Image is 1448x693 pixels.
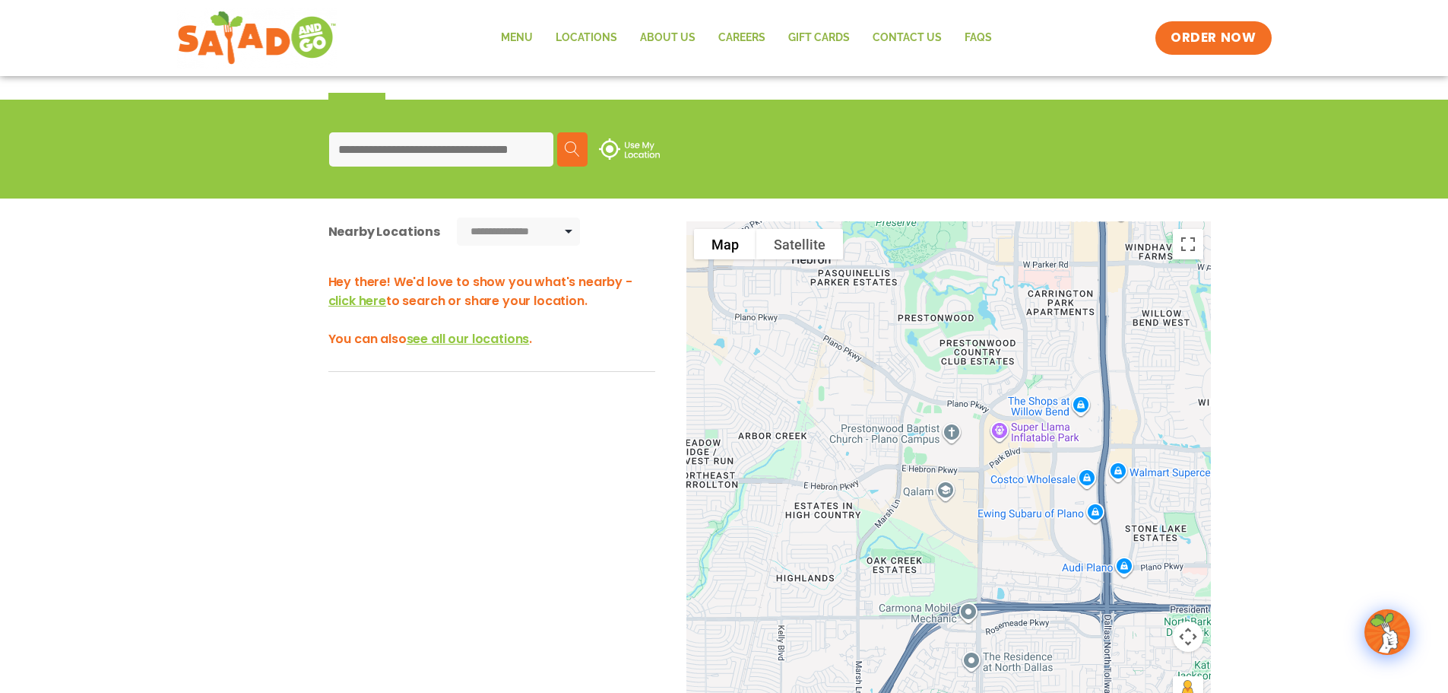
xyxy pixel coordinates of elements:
a: ORDER NOW [1155,21,1271,55]
a: FAQs [953,21,1003,56]
span: see all our locations [407,330,530,348]
img: use-location.svg [599,138,660,160]
img: wpChatIcon [1366,611,1408,653]
img: search.svg [565,141,580,157]
a: Contact Us [861,21,953,56]
button: Toggle fullscreen view [1173,229,1203,259]
h3: Hey there! We'd love to show you what's nearby - to search or share your location. You can also . [328,272,655,348]
button: Map camera controls [1173,621,1203,652]
a: Careers [707,21,777,56]
a: Menu [490,21,544,56]
span: click here [328,292,386,310]
a: GIFT CARDS [777,21,861,56]
a: Locations [544,21,629,56]
div: Nearby Locations [328,222,440,241]
span: ORDER NOW [1171,29,1256,47]
a: About Us [629,21,707,56]
img: new-SAG-logo-768×292 [177,8,337,68]
button: Show satellite imagery [756,229,843,259]
button: Show street map [694,229,756,259]
nav: Menu [490,21,1003,56]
